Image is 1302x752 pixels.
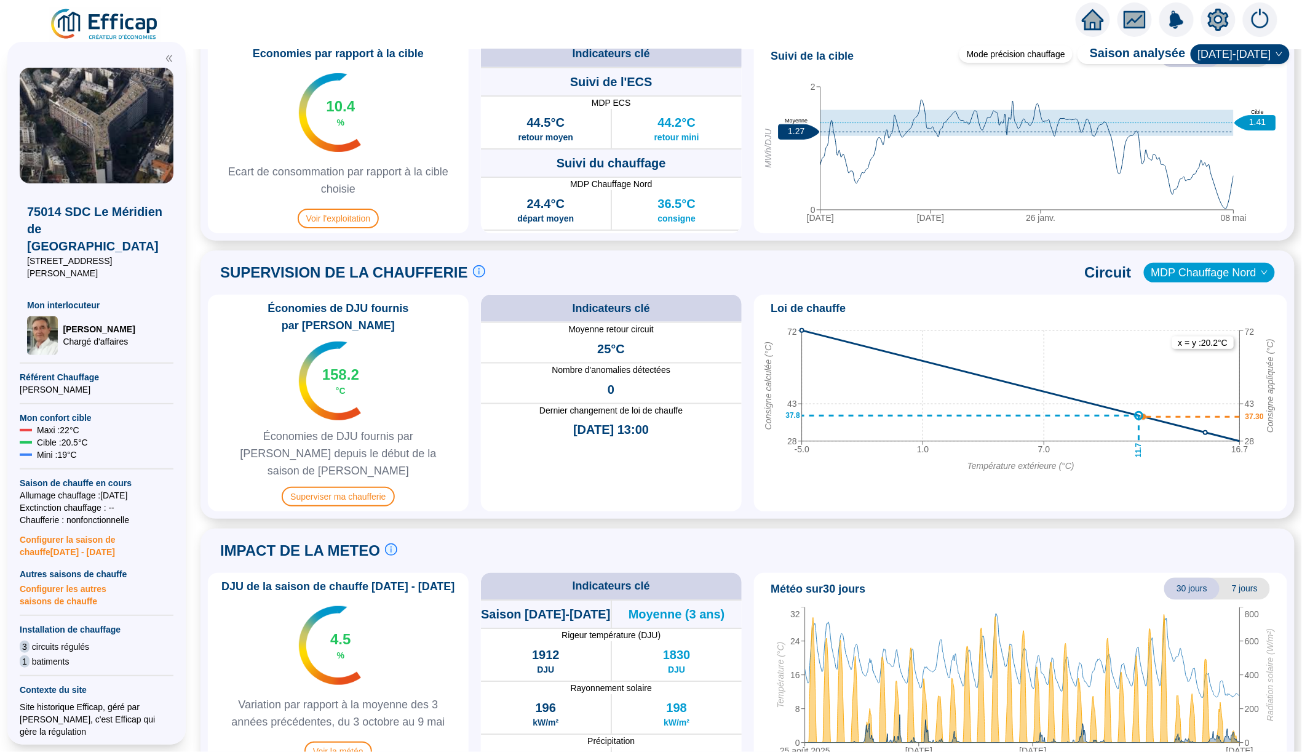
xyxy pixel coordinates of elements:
[1231,444,1248,454] tspan: 16.7
[481,630,742,642] span: Rigeur température (DJU)
[570,73,653,90] span: Suivi de l'ECS
[481,682,742,695] span: Rayonnement solaire
[1151,263,1268,282] span: MDP Chauffage Nord
[27,255,166,279] span: [STREET_ADDRESS][PERSON_NAME]
[1245,399,1255,409] tspan: 43
[481,735,742,748] span: Précipitation
[385,543,397,556] span: info-circle
[573,45,650,62] span: Indicateurs clé
[1249,118,1266,127] text: 1.41
[20,477,173,489] span: Saison de chauffe en cours
[20,371,173,383] span: Référent Chauffage
[1265,339,1275,433] tspan: Consigne appliquée (°C)
[1078,44,1186,64] span: Saison analysée
[1245,436,1255,446] tspan: 28
[1134,443,1143,458] text: 11.7
[654,131,699,143] span: retour mini
[790,636,800,646] tspan: 24
[32,655,69,668] span: batiments
[330,630,351,649] span: 4.5
[20,489,173,502] span: Allumage chauffage : [DATE]
[597,340,625,358] span: 25°C
[790,610,800,620] tspan: 32
[336,385,346,397] span: °C
[811,82,816,92] tspan: 2
[663,647,691,664] span: 1830
[787,399,797,409] tspan: 43
[20,412,173,424] span: Mon confort cible
[763,128,772,168] tspan: MWh/DJU
[27,203,166,255] span: 75014 SDC Le Méridien de [GEOGRAPHIC_DATA]
[527,195,565,212] span: 24.4°C
[20,701,173,738] div: Site historique Efficap, géré par [PERSON_NAME], c'est Efficap qui gère la régulation
[775,642,785,708] tspan: Température (°C)
[763,342,772,430] tspan: Consigne calculée (°C)
[533,717,558,729] span: kW/m²
[327,97,355,116] span: 10.4
[481,404,742,417] span: Dernier changement de loi de chauffe
[20,514,173,526] span: Chaufferie : non fonctionnelle
[32,641,89,653] span: circuits régulés
[298,209,379,228] span: Voir l'exploitation
[20,568,173,580] span: Autres saisons de chauffe
[1085,263,1132,282] span: Circuit
[165,54,173,63] span: double-left
[917,213,944,223] tspan: [DATE]
[20,502,173,514] span: Exctinction chauffage : --
[1245,413,1263,422] text: 37.30
[20,641,30,653] span: 3
[787,436,797,446] tspan: 28
[481,97,742,109] span: MDP ECS
[63,335,135,348] span: Chargé d'affaires
[517,212,574,225] span: départ moyen
[299,606,361,685] img: indicateur températures
[37,449,77,461] span: Mini : 19 °C
[518,131,573,143] span: retour moyen
[337,649,344,662] span: %
[1164,578,1220,600] span: 30 jours
[795,738,800,748] tspan: 0
[481,606,610,623] span: Saison [DATE]-[DATE]
[27,299,166,311] span: Mon interlocuteur
[214,578,462,595] span: DJU de la saison de chauffe [DATE] - [DATE]
[657,114,695,131] span: 44.2°C
[1245,327,1255,337] tspan: 72
[532,647,560,664] span: 1912
[537,664,554,676] span: DJU
[1082,9,1104,31] span: home
[771,47,854,65] span: Suivi de la cible
[657,195,695,212] span: 36.5°C
[573,578,650,595] span: Indicateurs clé
[282,487,394,506] span: Superviser ma chaufferie
[49,7,161,42] img: efficap energie logo
[20,383,173,396] span: [PERSON_NAME]
[1245,610,1260,620] tspan: 800
[788,126,804,136] text: 1.27
[63,323,135,335] span: [PERSON_NAME]
[527,114,565,131] span: 44.5°C
[666,700,686,717] span: 198
[573,422,649,439] span: [DATE] 13:00
[959,46,1073,63] div: Mode précision chauffage
[1245,738,1250,748] tspan: 0
[790,670,800,680] tspan: 16
[917,444,929,454] tspan: 1.0
[1038,444,1050,454] tspan: 7.0
[629,606,725,623] span: Moyenne (3 ans)
[213,300,464,334] span: Économies de DJU fournis par [PERSON_NAME]
[37,436,88,449] span: Cible : 20.5 °C
[299,342,361,420] img: indicateur températures
[967,461,1074,471] tspan: Température extérieure (°C)
[37,424,79,436] span: Maxi : 22 °C
[1198,45,1282,63] span: 2024-2025
[795,704,800,714] tspan: 8
[1245,636,1260,646] tspan: 600
[299,73,361,152] img: indicateur températures
[1261,269,1268,276] span: down
[771,580,866,598] span: Météo sur 30 jours
[1159,2,1194,37] img: alerts
[1243,2,1277,37] img: alerts
[245,45,431,62] span: Economies par rapport à la cible
[1251,109,1264,115] text: Cible
[785,412,800,420] text: 37.8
